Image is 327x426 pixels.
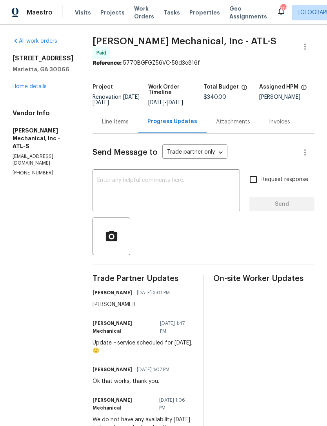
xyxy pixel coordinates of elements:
[13,153,74,167] p: [EMAIL_ADDRESS][DOMAIN_NAME]
[203,84,239,90] h5: Total Budget
[93,366,132,373] h6: [PERSON_NAME]
[13,54,74,62] h2: [STREET_ADDRESS]
[93,149,158,156] span: Send Message to
[96,49,109,57] span: Paid
[93,377,174,385] div: Ok that works, thank you.
[148,100,165,105] span: [DATE]
[301,84,307,94] span: The hpm assigned to this work order.
[148,100,183,105] span: -
[123,94,140,100] span: [DATE]
[213,275,314,283] span: On-site Worker Updates
[259,94,315,100] div: [PERSON_NAME]
[160,319,189,335] span: [DATE] 1:47 PM
[203,94,226,100] span: $340.00
[102,118,129,126] div: Line Items
[93,59,314,67] div: 5770BGFGZ56VC-58d3e816f
[93,396,154,412] h6: [PERSON_NAME] Mechanical
[148,84,204,95] h5: Work Order Timeline
[229,5,267,20] span: Geo Assignments
[262,176,308,184] span: Request response
[159,396,189,412] span: [DATE] 1:06 PM
[216,118,250,126] div: Attachments
[137,289,170,297] span: [DATE] 3:01 PM
[13,109,74,117] h4: Vendor Info
[93,100,109,105] span: [DATE]
[93,339,194,355] div: Update ~ service scheduled for [DATE]. 🙂
[162,146,227,159] div: Trade partner only
[167,100,183,105] span: [DATE]
[93,60,122,66] b: Reference:
[13,84,47,89] a: Home details
[269,118,290,126] div: Invoices
[93,275,194,283] span: Trade Partner Updates
[137,366,169,373] span: [DATE] 1:07 PM
[147,118,197,125] div: Progress Updates
[93,319,155,335] h6: [PERSON_NAME] Mechanical
[93,94,142,105] span: Renovation
[13,127,74,150] h5: [PERSON_NAME] Mechanical, Inc - ATL-S
[13,38,57,44] a: All work orders
[93,94,142,105] span: -
[189,9,220,16] span: Properties
[163,10,180,15] span: Tasks
[93,84,113,90] h5: Project
[241,84,247,94] span: The total cost of line items that have been proposed by Opendoor. This sum includes line items th...
[93,36,276,46] span: [PERSON_NAME] Mechanical, Inc - ATL-S
[75,9,91,16] span: Visits
[93,301,174,308] div: [PERSON_NAME]!
[27,9,53,16] span: Maestro
[280,5,286,13] div: 112
[13,65,74,73] h5: Marietta, GA 30066
[134,5,154,20] span: Work Orders
[13,170,74,176] p: [PHONE_NUMBER]
[259,84,298,90] h5: Assigned HPM
[93,289,132,297] h6: [PERSON_NAME]
[100,9,125,16] span: Projects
